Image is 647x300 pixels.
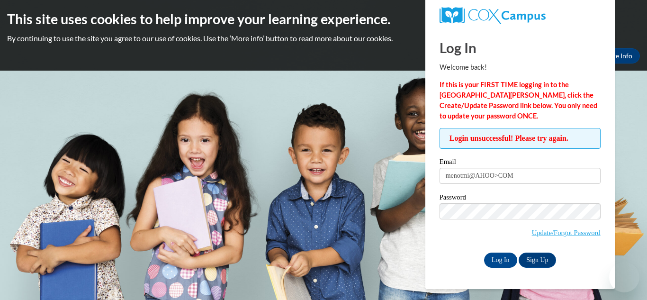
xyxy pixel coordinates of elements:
a: COX Campus [440,7,601,24]
p: Welcome back! [440,62,601,73]
a: Sign Up [519,253,556,268]
h2: This site uses cookies to help improve your learning experience. [7,9,640,28]
input: Log In [484,253,517,268]
a: More Info [595,48,640,64]
label: Email [440,158,601,168]
iframe: Button to launch messaging window [609,262,639,292]
label: Password [440,194,601,203]
span: Login unsuccessful! Please try again. [440,128,601,149]
a: Update/Forgot Password [532,229,601,236]
p: By continuing to use the site you agree to our use of cookies. Use the ‘More info’ button to read... [7,33,640,44]
h1: Log In [440,38,601,57]
strong: If this is your FIRST TIME logging in to the [GEOGRAPHIC_DATA][PERSON_NAME], click the Create/Upd... [440,81,597,120]
img: COX Campus [440,7,546,24]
